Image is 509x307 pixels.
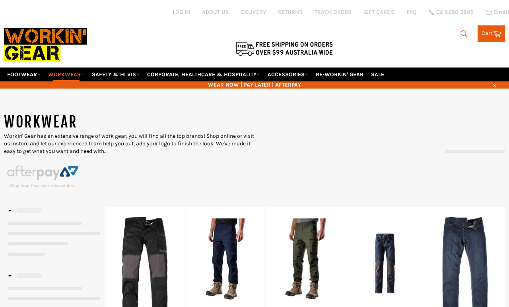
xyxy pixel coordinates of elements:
[368,68,387,81] a: SALE
[45,68,87,81] a: WORKWEAR
[4,132,254,155] p: Workin' Gear has an extensive range of work gear, you will find all the top brands! Shop online o...
[315,8,352,16] a: TRACK ORDER
[4,22,87,67] img: Workin Gear leaders in Workwear, Safety Boots, PPE, Uniforms. Australia's No.1 in Workwear
[4,112,254,132] h1: WORKWEAR
[173,9,190,15] a: Log in
[264,68,311,81] a: ACCESSORIES
[429,10,474,15] a: 02 6280 5885
[436,10,474,15] span: 02 6280 5885
[363,8,394,16] a: GIFT CARDS
[144,68,263,81] a: CORPORATE, HEALTHCARE & HOSPITALITY
[278,8,303,16] a: RETURNS
[202,8,229,16] a: ABOUT US
[486,9,509,15] a: Email
[89,68,143,81] a: SAFETY & HI VIS
[235,40,334,57] img: Flat $9.95 shipping Australia wide
[406,8,417,16] a: FAQ
[4,68,44,81] a: FOOTWEAR
[241,8,266,16] a: DELIVERY
[355,234,415,293] img: FXD WD◆1 Work Denim with knee pad pockets - Workin' Gear
[478,25,505,42] a: Cart
[4,81,505,89] span: WEAR NOW | PAY LATER | AFTERPAY
[494,10,509,15] span: Email
[313,68,367,81] a: RE-WORKIN' GEAR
